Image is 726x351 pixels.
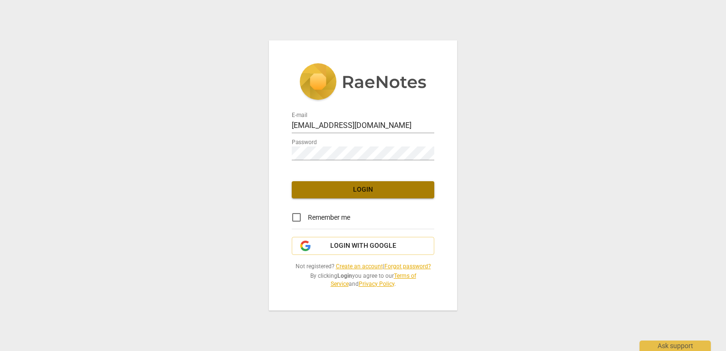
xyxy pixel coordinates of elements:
img: 5ac2273c67554f335776073100b6d88f.svg [299,63,427,102]
a: Create an account [336,263,383,270]
span: Login with Google [330,241,396,251]
label: Password [292,140,317,146]
a: Terms of Service [331,273,416,287]
span: By clicking you agree to our and . [292,272,434,288]
div: Ask support [640,341,711,351]
a: Privacy Policy [359,281,394,287]
button: Login [292,181,434,198]
a: Forgot password? [384,263,431,270]
b: Login [337,273,352,279]
label: E-mail [292,113,307,118]
button: Login with Google [292,237,434,255]
span: Not registered? | [292,263,434,271]
span: Remember me [308,213,350,223]
span: Login [299,185,427,195]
